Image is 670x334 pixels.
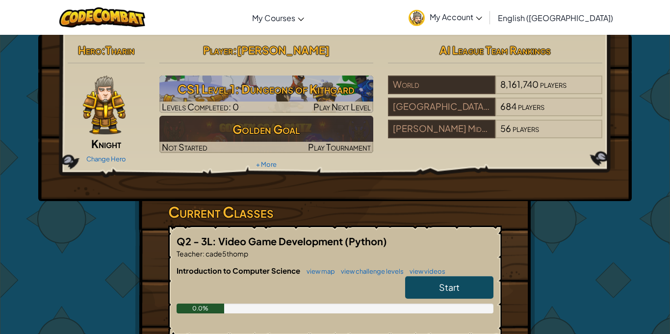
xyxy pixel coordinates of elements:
a: view videos [405,267,445,275]
div: [GEOGRAPHIC_DATA] 01 [388,98,495,116]
a: My Account [404,2,487,33]
span: players [540,78,567,90]
h3: Current Classes [168,201,502,223]
a: view challenge levels [336,267,404,275]
span: Teacher [177,249,203,258]
span: My Account [430,12,482,22]
h3: CS1 Level 1: Dungeons of Kithgard [159,78,374,100]
div: World [388,76,495,94]
a: Play Next Level [159,76,374,113]
img: knight-pose.png [83,76,126,134]
a: World8,161,740players [388,85,602,96]
img: Golden Goal [159,116,374,153]
span: Knight [91,137,121,151]
span: Start [439,282,460,293]
span: : [233,43,237,57]
span: players [518,101,544,112]
span: (Python) [345,235,387,247]
span: Q2 - 3L: Video Game Development [177,235,345,247]
img: CS1 Level 1: Dungeons of Kithgard [159,76,374,113]
a: [PERSON_NAME] Middle56players [388,129,602,140]
span: 684 [500,101,516,112]
span: players [513,123,539,134]
span: English ([GEOGRAPHIC_DATA]) [498,13,613,23]
a: [GEOGRAPHIC_DATA] 01684players [388,107,602,118]
span: : [102,43,105,57]
span: Player [203,43,233,57]
a: Golden GoalNot StartedPlay Tournament [159,116,374,153]
span: AI League Team Rankings [439,43,551,57]
span: My Courses [252,13,295,23]
span: Tharin [105,43,134,57]
h3: Golden Goal [159,118,374,140]
span: 56 [500,123,511,134]
div: 0.0% [177,304,224,313]
span: Play Next Level [313,101,371,112]
span: Not Started [162,141,207,153]
span: cade5thomp [205,249,248,258]
a: My Courses [247,4,309,31]
img: avatar [409,10,425,26]
span: 8,161,740 [500,78,539,90]
a: English ([GEOGRAPHIC_DATA]) [493,4,618,31]
div: [PERSON_NAME] Middle [388,120,495,138]
a: + More [256,160,277,168]
span: Introduction to Computer Science [177,266,302,275]
span: Play Tournament [308,141,371,153]
img: CodeCombat logo [59,7,145,27]
span: : [203,249,205,258]
span: Levels Completed: 0 [162,101,239,112]
a: Change Hero [86,155,126,163]
a: view map [302,267,335,275]
span: Hero [78,43,102,57]
span: [PERSON_NAME] [237,43,330,57]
